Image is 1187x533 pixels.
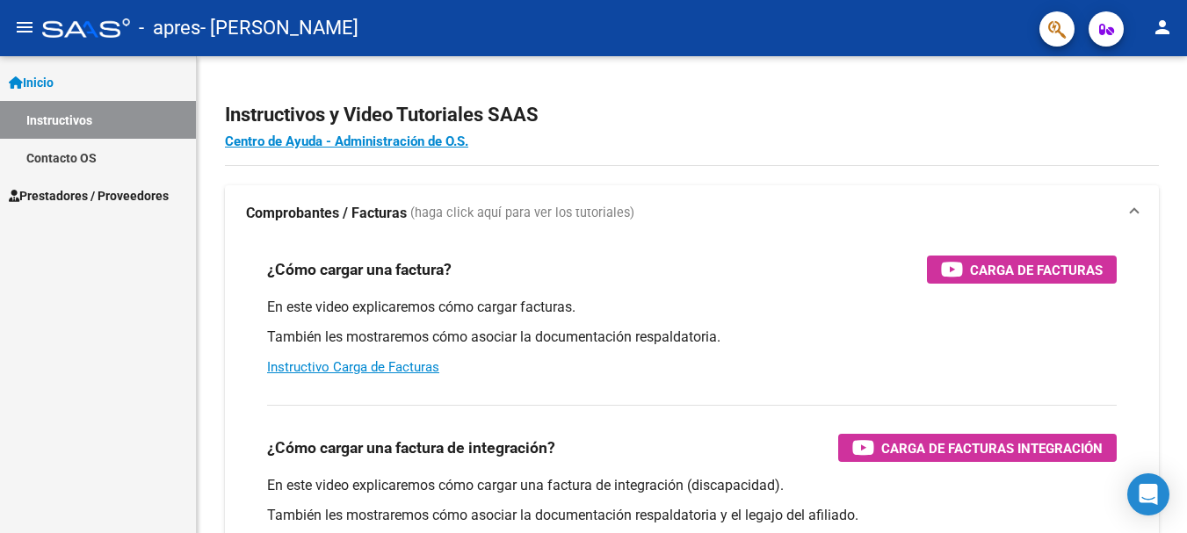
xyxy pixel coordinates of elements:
span: Prestadores / Proveedores [9,186,169,205]
h3: ¿Cómo cargar una factura? [267,257,452,282]
a: Centro de Ayuda - Administración de O.S. [225,133,468,149]
button: Carga de Facturas [927,256,1117,284]
p: En este video explicaremos cómo cargar facturas. [267,298,1117,317]
mat-icon: person [1152,17,1173,38]
span: - apres [139,9,200,47]
a: Instructivo Carga de Facturas [267,359,439,375]
span: Carga de Facturas [970,259,1103,281]
h3: ¿Cómo cargar una factura de integración? [267,436,555,460]
div: Open Intercom Messenger [1127,473,1169,515]
mat-expansion-panel-header: Comprobantes / Facturas (haga click aquí para ver los tutoriales) [225,185,1159,241]
span: Inicio [9,73,54,92]
mat-icon: menu [14,17,35,38]
p: En este video explicaremos cómo cargar una factura de integración (discapacidad). [267,476,1117,495]
span: (haga click aquí para ver los tutoriales) [410,204,634,223]
button: Carga de Facturas Integración [838,434,1117,462]
p: También les mostraremos cómo asociar la documentación respaldatoria y el legajo del afiliado. [267,506,1117,525]
span: Carga de Facturas Integración [881,437,1103,459]
h2: Instructivos y Video Tutoriales SAAS [225,98,1159,132]
span: - [PERSON_NAME] [200,9,358,47]
p: También les mostraremos cómo asociar la documentación respaldatoria. [267,328,1117,347]
strong: Comprobantes / Facturas [246,204,407,223]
